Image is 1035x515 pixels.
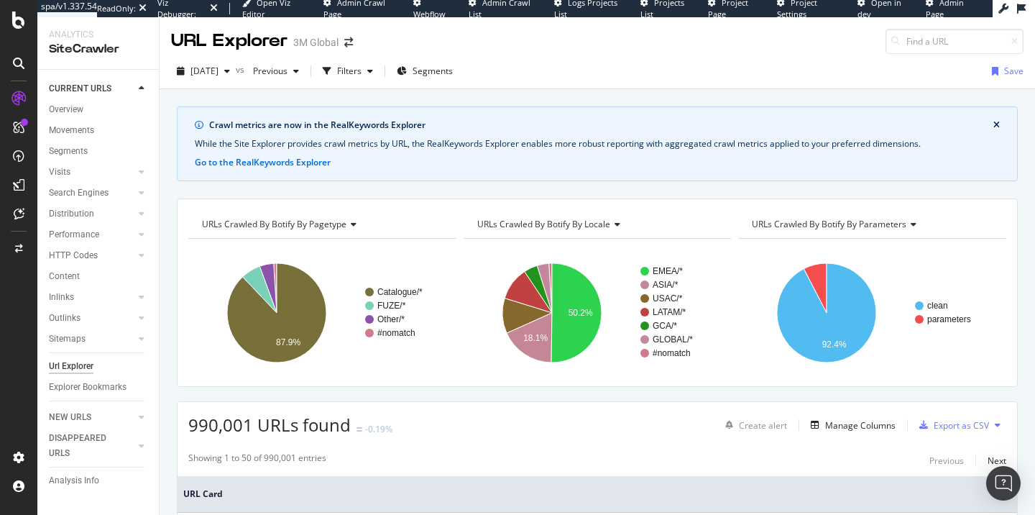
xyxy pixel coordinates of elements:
span: vs [236,63,247,76]
button: [DATE] [171,60,236,83]
text: LATAM/* [653,307,686,317]
div: Create alert [739,419,787,432]
button: Save [986,60,1023,83]
div: Showing 1 to 50 of 990,001 entries [188,452,326,469]
a: Analysis Info [49,473,149,488]
h4: URLs Crawled By Botify By parameters [749,213,993,236]
div: DISAPPEARED URLS [49,431,121,461]
text: 87.9% [276,337,300,347]
div: 3M Global [293,35,339,50]
button: Previous [247,60,305,83]
a: HTTP Codes [49,248,134,263]
text: parameters [927,314,971,324]
button: Segments [391,60,459,83]
div: info banner [177,106,1018,181]
div: URL Explorer [171,29,287,53]
div: NEW URLS [49,410,91,425]
a: Content [49,269,149,284]
div: -0.19% [365,423,392,435]
svg: A chart. [188,250,456,375]
div: Export as CSV [934,419,989,432]
a: Explorer Bookmarks [49,380,149,395]
svg: A chart. [738,250,1006,375]
div: Next [988,455,1006,467]
div: A chart. [464,250,732,375]
button: Previous [929,452,964,469]
div: SiteCrawler [49,41,147,58]
span: Previous [247,65,287,77]
a: Segments [49,144,149,159]
span: URLs Crawled By Botify By pagetype [202,218,346,230]
span: URLs Crawled By Botify By parameters [752,218,906,230]
a: Distribution [49,206,134,222]
button: close banner [990,116,1003,135]
text: ASIA/* [653,280,678,290]
div: Previous [929,455,964,467]
span: Webflow [413,9,446,19]
h4: URLs Crawled By Botify By locale [474,213,719,236]
div: CURRENT URLS [49,81,111,96]
text: GLOBAL/* [653,334,693,345]
div: HTTP Codes [49,248,98,263]
div: Movements [49,123,94,138]
button: Manage Columns [805,416,896,434]
text: GCA/* [653,321,677,331]
a: Url Explorer [49,359,149,374]
div: Analysis Info [49,473,99,488]
div: Explorer Bookmarks [49,380,126,395]
text: 18.1% [523,333,548,343]
div: Inlinks [49,290,74,305]
a: Performance [49,227,134,242]
a: DISAPPEARED URLS [49,431,134,461]
text: Other/* [377,314,405,324]
button: Go to the RealKeywords Explorer [195,156,331,169]
a: CURRENT URLS [49,81,134,96]
button: Filters [317,60,379,83]
text: USAC/* [653,293,683,304]
span: URLs Crawled By Botify By locale [477,218,610,230]
button: Next [988,452,1006,469]
div: Visits [49,165,70,180]
h4: URLs Crawled By Botify By pagetype [199,213,443,236]
div: Sitemaps [49,332,86,347]
div: While the Site Explorer provides crawl metrics by URL, the RealKeywords Explorer enables more rob... [195,137,1000,150]
div: Crawl metrics are now in the RealKeywords Explorer [209,119,993,132]
div: arrow-right-arrow-left [344,37,353,47]
div: Url Explorer [49,359,93,374]
div: Manage Columns [825,419,896,432]
input: Find a URL [885,29,1023,54]
span: 2025 Sep. 14th [190,65,218,77]
span: 990,001 URLs found [188,413,351,437]
span: Segments [413,65,453,77]
div: Search Engines [49,186,109,201]
a: NEW URLS [49,410,134,425]
text: #nomatch [653,348,691,358]
div: Analytics [49,29,147,41]
img: Equal [356,427,362,432]
text: #nomatch [377,328,415,338]
text: 50.2% [568,308,592,318]
a: Outlinks [49,311,134,326]
button: Export as CSV [914,414,989,437]
div: Content [49,269,80,284]
div: Overview [49,102,83,117]
text: clean [927,301,948,311]
div: Open Intercom Messenger [986,466,1021,501]
div: Distribution [49,206,94,222]
a: Visits [49,165,134,180]
div: Performance [49,227,99,242]
a: Movements [49,123,149,138]
a: Search Engines [49,186,134,201]
a: Overview [49,102,149,117]
text: FUZE/* [377,301,406,311]
text: Catalogue/* [377,287,423,297]
div: Filters [337,65,362,77]
a: Inlinks [49,290,134,305]
button: Create alert [719,414,787,437]
div: Outlinks [49,311,80,326]
span: URL Card [183,488,1000,501]
div: Save [1004,65,1023,77]
text: EMEA/* [653,266,683,276]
